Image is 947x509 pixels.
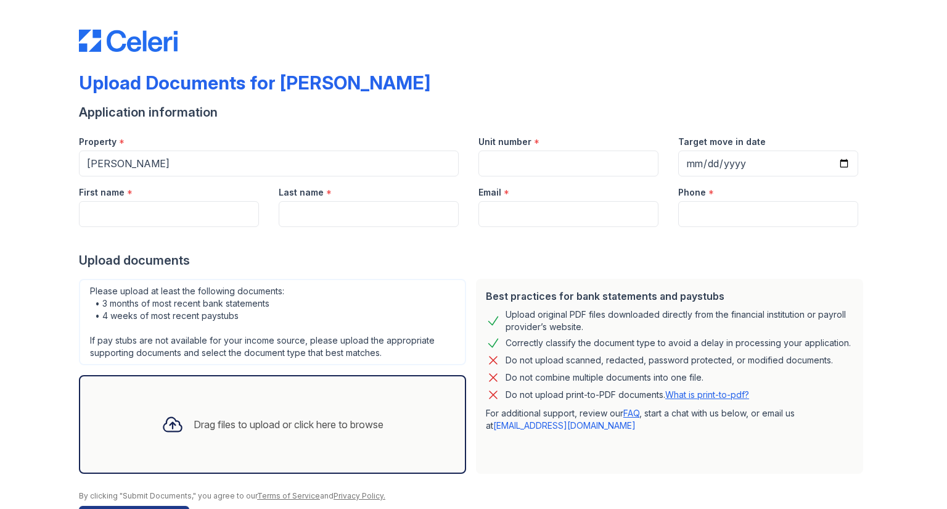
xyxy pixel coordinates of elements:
a: Privacy Policy. [334,491,385,500]
a: Terms of Service [257,491,320,500]
label: Last name [279,186,324,199]
div: Correctly classify the document type to avoid a delay in processing your application. [506,336,851,350]
a: What is print-to-pdf? [665,389,749,400]
label: Email [478,186,501,199]
div: Do not combine multiple documents into one file. [506,370,703,385]
label: Target move in date [678,136,766,148]
img: CE_Logo_Blue-a8612792a0a2168367f1c8372b55b34899dd931a85d93a1a3d3e32e68fde9ad4.png [79,30,178,52]
label: Phone [678,186,706,199]
div: Drag files to upload or click here to browse [194,417,383,432]
p: Do not upload print-to-PDF documents. [506,389,749,401]
div: Upload documents [79,252,868,269]
label: First name [79,186,125,199]
label: Unit number [478,136,531,148]
div: Upload Documents for [PERSON_NAME] [79,72,430,94]
div: Upload original PDF files downloaded directly from the financial institution or payroll provider’... [506,308,853,333]
div: Please upload at least the following documents: • 3 months of most recent bank statements • 4 wee... [79,279,466,365]
div: Application information [79,104,868,121]
div: Best practices for bank statements and paystubs [486,289,853,304]
a: FAQ [623,408,639,418]
div: By clicking "Submit Documents," you agree to our and [79,491,868,501]
div: Do not upload scanned, redacted, password protected, or modified documents. [506,353,833,368]
label: Property [79,136,117,148]
p: For additional support, review our , start a chat with us below, or email us at [486,407,853,432]
a: [EMAIL_ADDRESS][DOMAIN_NAME] [493,420,636,431]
